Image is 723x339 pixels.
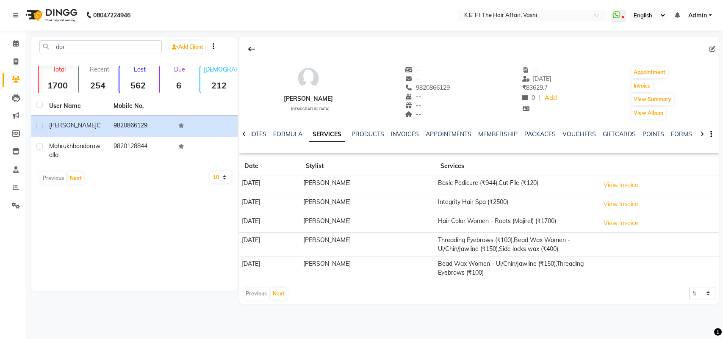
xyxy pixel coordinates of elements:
[426,130,471,138] a: APPOINTMENTS
[632,66,668,78] button: Appointment
[309,127,345,142] a: SERVICES
[49,142,73,150] span: mahrukh
[405,110,421,118] span: --
[522,94,535,102] span: 0
[39,80,76,91] strong: 1700
[522,84,526,91] span: ₹
[632,107,665,119] button: View Album
[301,256,435,280] td: [PERSON_NAME]
[600,217,642,230] button: View Invoice
[405,84,450,91] span: 9820866129
[632,80,653,92] button: Invoice
[247,130,266,138] a: NOTES
[200,80,238,91] strong: 212
[243,41,260,57] div: Back to Client
[543,92,558,104] a: Add
[405,75,421,83] span: --
[435,157,597,176] th: Services
[522,84,548,91] span: 83629.7
[600,198,642,211] button: View Invoice
[524,130,556,138] a: PACKAGES
[405,102,421,109] span: --
[82,66,116,73] p: Recent
[49,142,100,159] span: bondorawalla
[22,3,80,27] img: logo
[603,130,636,138] a: GIFTCARDS
[93,3,130,27] b: 08047224946
[108,137,173,165] td: 9820128844
[301,176,435,195] td: [PERSON_NAME]
[478,130,518,138] a: MEMBERSHIP
[435,195,597,214] td: Integrity Hair Spa (₹2500)
[284,94,333,103] div: [PERSON_NAME]
[352,130,384,138] a: PRODUCTS
[160,80,197,91] strong: 6
[435,214,597,233] td: Hair Color Women - Roots (Majirel) (₹1700)
[204,66,238,73] p: [DEMOGRAPHIC_DATA]
[68,172,84,184] button: Next
[301,233,435,256] td: [PERSON_NAME]
[562,130,596,138] a: VOUCHERS
[239,214,301,233] td: [DATE]
[688,11,707,20] span: Admin
[97,121,101,129] span: c
[273,130,302,138] a: FORMULA
[405,66,421,74] span: --
[42,66,76,73] p: Total
[538,94,540,102] span: |
[79,80,116,91] strong: 254
[643,130,664,138] a: POINTS
[170,41,205,53] a: Add Client
[108,96,173,116] th: Mobile No.
[435,176,597,195] td: Basic Pedicure (₹944),Cut File (₹120)
[296,66,321,91] img: avatar
[161,66,197,73] p: Due
[405,93,421,100] span: --
[600,179,642,192] button: View Invoice
[632,94,673,105] button: View Summary
[108,116,173,137] td: 9820866129
[271,288,287,300] button: Next
[522,75,551,83] span: [DATE]
[291,107,330,111] span: [DEMOGRAPHIC_DATA]
[239,195,301,214] td: [DATE]
[123,66,157,73] p: Lost
[119,80,157,91] strong: 562
[39,40,162,53] input: Search by Name/Mobile/Email/Code
[239,256,301,280] td: [DATE]
[44,96,108,116] th: User Name
[391,130,419,138] a: INVOICES
[301,195,435,214] td: [PERSON_NAME]
[49,121,97,129] span: [PERSON_NAME]
[435,233,597,256] td: Threading Eyebrows (₹100),Bead Wax Women - Ul/Chin/Jawline (₹150),Side locks wax (₹400)
[239,176,301,195] td: [DATE]
[239,157,301,176] th: Date
[671,130,692,138] a: FORMS
[522,66,538,74] span: --
[239,233,301,256] td: [DATE]
[301,214,435,233] td: [PERSON_NAME]
[435,256,597,280] td: Bead Wax Women - Ul/Chin/Jawline (₹150),Threading Eyebrows (₹100)
[301,157,435,176] th: Stylist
